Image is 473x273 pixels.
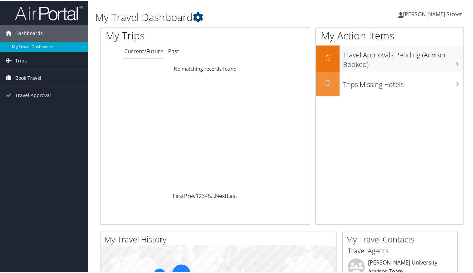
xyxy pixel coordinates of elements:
a: 0Travel Approvals Pending (Advisor Booked) [316,45,464,71]
h3: Travel Approvals Pending (Advisor Booked) [343,46,464,69]
a: 1 [196,192,199,199]
a: 3 [202,192,205,199]
a: 0Trips Missing Hotels [316,71,464,95]
h3: Trips Missing Hotels [343,76,464,89]
h1: My Trips [106,28,218,42]
span: Trips [15,52,27,69]
a: Current/Future [124,47,163,54]
a: First [173,192,184,199]
span: [PERSON_NAME] Street [403,10,462,17]
a: Past [168,47,179,54]
span: … [211,192,215,199]
span: Dashboards [15,24,43,41]
span: Travel Approval [15,86,51,103]
h3: Travel Agents [348,245,452,255]
h2: 0 [316,76,340,88]
a: 2 [199,192,202,199]
h2: My Travel Contacts [346,233,457,244]
h2: 0 [316,52,340,63]
h1: My Action Items [316,28,464,42]
a: Prev [184,192,196,199]
h2: My Travel History [104,233,336,244]
td: No matching records found [101,62,310,74]
a: [PERSON_NAME] Street [398,3,469,24]
span: Book Travel [15,69,41,86]
a: Last [227,192,237,199]
img: airportal-logo.png [15,4,83,20]
a: 4 [205,192,208,199]
a: 5 [208,192,211,199]
a: Next [215,192,227,199]
h1: My Travel Dashboard [95,10,344,24]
